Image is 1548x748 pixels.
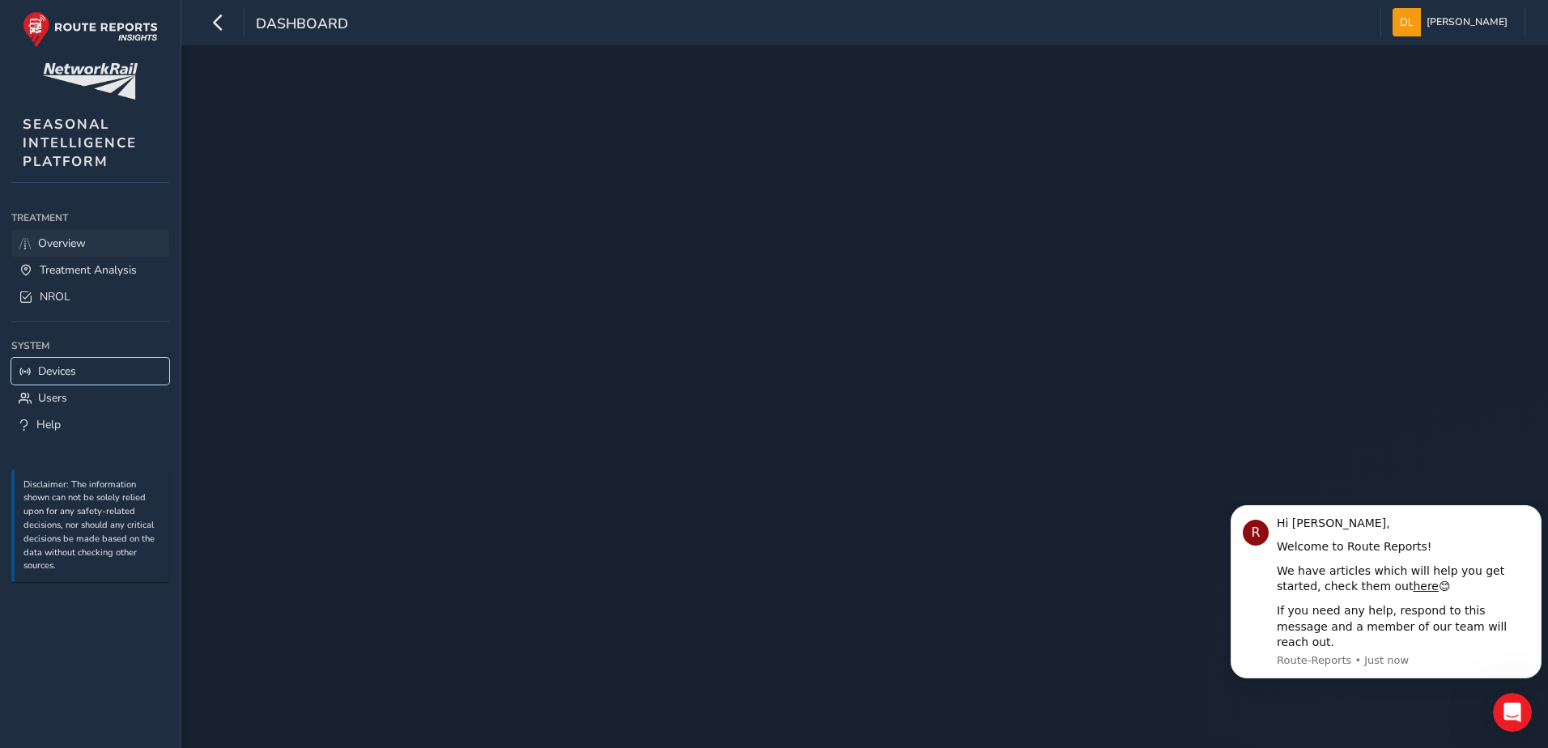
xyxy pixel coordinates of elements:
div: Treatment [11,206,169,230]
iframe: Intercom live chat [1493,693,1532,732]
a: Overview [11,230,169,257]
span: Help [36,417,61,432]
img: rr logo [23,11,158,48]
div: System [11,334,169,358]
span: Overview [38,236,86,251]
a: NROL [11,283,169,310]
a: Devices [11,358,169,385]
span: Treatment Analysis [40,262,137,278]
iframe: Intercom notifications message [1224,500,1548,740]
img: diamond-layout [1393,8,1421,36]
img: customer logo [43,63,138,100]
span: Devices [38,363,76,379]
a: Users [11,385,169,411]
a: Treatment Analysis [11,257,169,283]
button: [PERSON_NAME] [1393,8,1513,36]
span: [PERSON_NAME] [1427,8,1508,36]
span: NROL [40,289,70,304]
p: Disclaimer: The information shown can not be solely relied upon for any safety-related decisions,... [23,478,161,574]
span: Users [38,390,67,406]
a: Help [11,411,169,438]
span: SEASONAL INTELLIGENCE PLATFORM [23,115,137,171]
span: dashboard [256,14,348,36]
